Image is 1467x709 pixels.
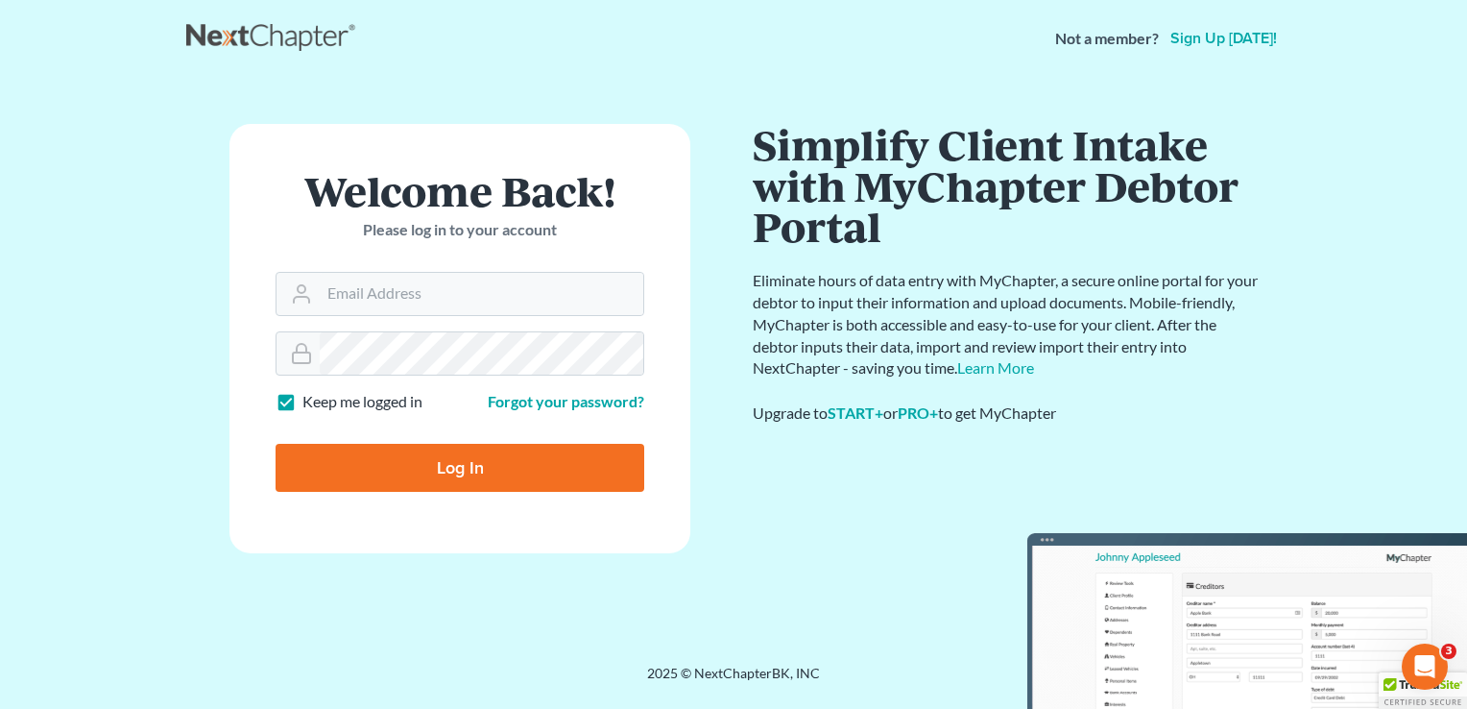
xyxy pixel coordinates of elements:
div: 2025 © NextChapterBK, INC [186,664,1281,698]
input: Email Address [320,273,643,315]
iframe: Intercom live chat [1402,644,1448,690]
input: Log In [276,444,644,492]
p: Please log in to your account [276,219,644,241]
a: START+ [828,403,883,422]
div: Upgrade to or to get MyChapter [753,403,1262,425]
a: Forgot your password? [488,392,644,410]
h1: Welcome Back! [276,170,644,211]
a: Learn More [957,358,1034,377]
span: 3 [1441,644,1456,659]
h1: Simplify Client Intake with MyChapter Debtor Portal [753,124,1262,247]
div: TrustedSite Certified [1379,672,1467,709]
a: PRO+ [898,403,938,422]
strong: Not a member? [1055,28,1159,50]
a: Sign up [DATE]! [1166,31,1281,46]
label: Keep me logged in [302,391,422,413]
p: Eliminate hours of data entry with MyChapter, a secure online portal for your debtor to input the... [753,270,1262,379]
